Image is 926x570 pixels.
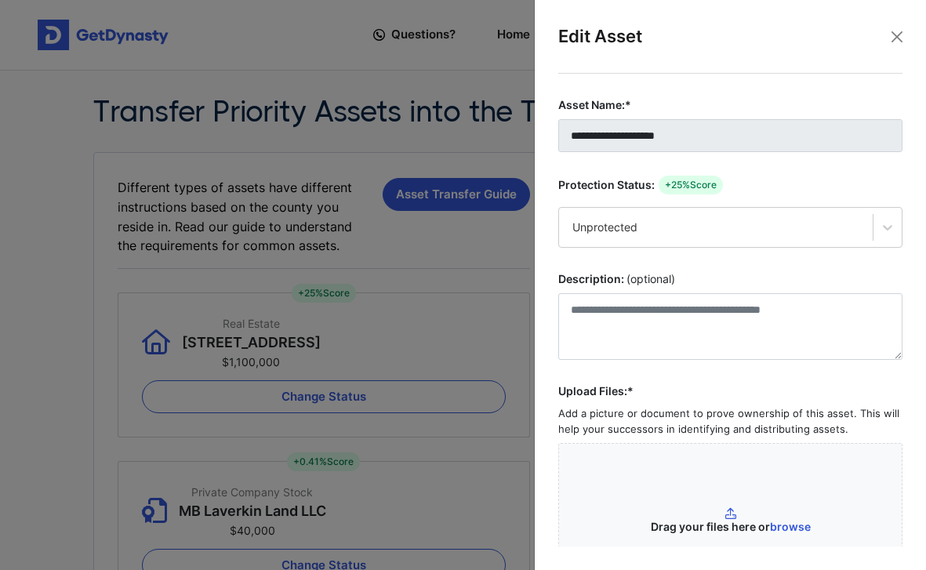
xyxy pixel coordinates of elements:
[558,383,634,399] div: Upload Files:*
[651,519,811,535] p: Drag your files here or
[572,220,859,235] div: Unprotected
[626,271,675,287] span: (optional)
[885,25,909,49] button: Close
[558,271,902,287] label: Description:
[558,97,902,113] label: Asset Name:*
[558,24,902,74] div: Edit Asset
[770,520,811,533] span: browse
[659,176,723,194] div: + 25% Score
[558,177,655,193] label: Protection Status:
[558,405,902,437] span: Add a picture or document to prove ownership of this asset. This will help your successors in ide...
